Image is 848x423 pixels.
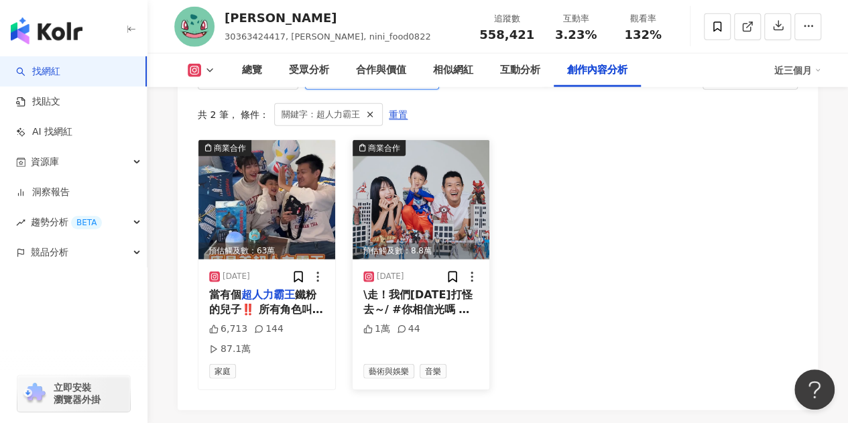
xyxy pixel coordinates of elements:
a: AI 找網紅 [16,125,72,139]
button: 重置 [388,104,408,125]
img: chrome extension [21,383,48,404]
span: 當有個 [209,288,241,301]
div: 87.1萬 [209,343,251,356]
div: 追蹤數 [479,12,534,25]
span: 立即安裝 瀏覽器外掛 [54,381,101,406]
iframe: Help Scout Beacon - Open [794,369,835,410]
div: 預估觸及數：63萬 [198,243,335,259]
div: 總覽 [242,62,262,78]
div: BETA [71,216,102,229]
div: 創作內容分析 [567,62,627,78]
span: 3.23% [555,28,597,42]
div: 近三個月 [774,60,821,81]
span: \走！我們[DATE]打怪去～/ #你相信光嗎 和 [363,288,473,316]
img: post-image [198,140,335,259]
div: 合作與價值 [356,62,406,78]
div: 144 [254,322,284,336]
span: 558,421 [479,27,534,42]
div: post-image商業合作預估觸及數：8.8萬 [353,140,489,259]
button: 進階篩選 [446,67,485,88]
div: 商業合作 [368,141,400,155]
span: 藝術與娛樂 [363,364,414,379]
span: 家庭 [209,364,236,379]
div: [PERSON_NAME] [225,9,431,26]
span: rise [16,218,25,227]
a: search找網紅 [16,65,60,78]
span: 音樂 [420,364,446,379]
span: 競品分析 [31,237,68,267]
img: KOL Avatar [174,7,215,47]
span: 重置 [389,105,408,126]
div: 1萬 [363,322,390,336]
span: 30363424417, [PERSON_NAME], nini_food0822 [225,32,431,42]
span: 資源庫 [31,147,59,177]
span: 132% [624,28,662,42]
div: 6,713 [209,322,247,336]
div: [DATE] [377,271,404,282]
img: post-image [353,140,489,259]
div: 相似網紅 [433,62,473,78]
div: 互動分析 [500,62,540,78]
div: 預估觸及數：8.8萬 [353,243,489,259]
span: 趨勢分析 [31,207,102,237]
span: 關鍵字：超人力霸王 [282,107,360,122]
div: 觀看率 [617,12,668,25]
a: 洞察報告 [16,186,70,199]
div: 受眾分析 [289,62,329,78]
div: 商業合作 [214,141,246,155]
div: 44 [397,322,420,336]
mark: 超人力霸王 [241,288,295,301]
a: chrome extension立即安裝 瀏覽器外掛 [17,375,130,412]
div: [DATE] [223,271,250,282]
div: 共 2 筆 ， 條件： [198,103,798,126]
div: post-image商業合作預估觸及數：63萬 [198,140,335,259]
a: 找貼文 [16,95,60,109]
img: logo [11,17,82,44]
div: 互動率 [550,12,601,25]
